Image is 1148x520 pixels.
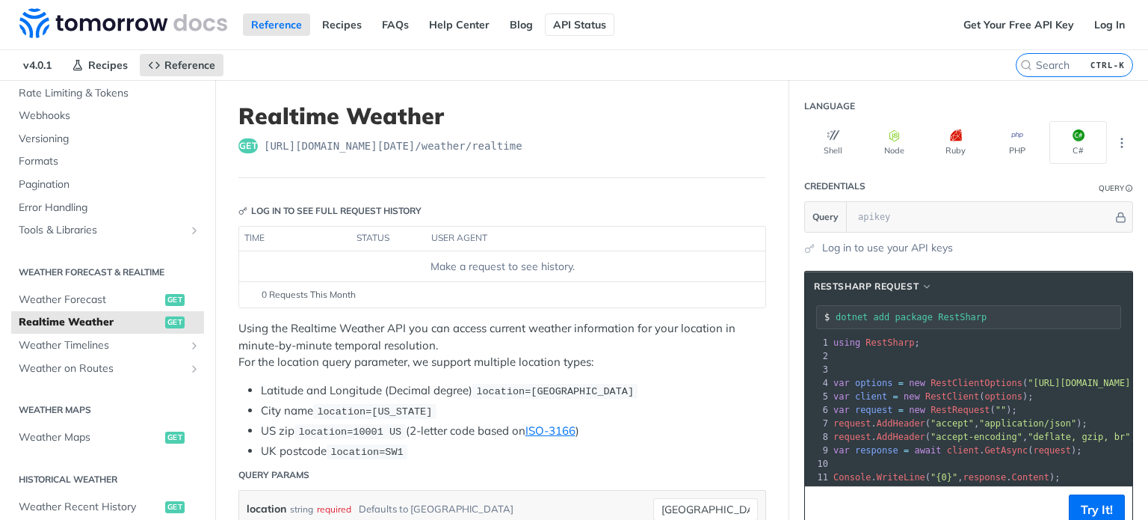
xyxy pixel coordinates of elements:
span: "accept-encoding" [931,432,1022,442]
span: RestClientOptions [931,378,1022,388]
div: Language [804,100,855,113]
span: Rate Limiting & Tokens [19,86,200,101]
span: Weather Maps [19,430,161,445]
button: Hide [1113,209,1129,224]
div: 2 [805,349,830,363]
span: "accept" [931,418,974,429]
a: Get Your Free API Key [955,13,1082,36]
h2: Weather Forecast & realtime [11,266,204,279]
span: new [904,391,920,402]
p: Using the Realtime Weather API you can access current weather information for your location in mi... [238,320,766,371]
span: location=[US_STATE] [317,406,432,417]
li: UK postcode [261,443,766,460]
li: City name [261,403,766,420]
span: "deflate, gzip, br" [1028,432,1130,442]
div: Make a request to see history. [245,259,759,275]
span: Weather Timelines [19,338,185,353]
th: user agent [426,227,735,251]
a: Reference [243,13,310,36]
span: response [855,445,898,456]
a: Blog [502,13,541,36]
span: Console [833,472,871,483]
div: Query [1099,183,1124,194]
span: . ( , . ); [833,472,1061,483]
span: request [833,418,871,429]
button: C# [1049,121,1107,164]
svg: Key [238,207,247,215]
kbd: CTRL-K [1087,58,1129,73]
a: API Status [545,13,614,36]
a: Pagination [11,174,204,196]
a: Weather on RoutesShow subpages for Weather on Routes [11,358,204,380]
span: client [855,391,887,402]
button: Show subpages for Tools & Libraries [188,224,200,236]
span: get [165,294,185,306]
a: FAQs [374,13,417,36]
span: new [909,378,925,388]
a: Tools & LibrariesShow subpages for Tools & Libraries [11,219,204,242]
img: Tomorrow.io Weather API Docs [19,8,227,38]
div: 7 [805,417,830,430]
span: = [893,391,898,402]
a: Log in to use your API keys [822,240,953,256]
span: 0 Requests This Month [262,288,356,302]
span: WriteLine [877,472,925,483]
span: = [898,378,904,388]
a: Versioning [11,128,204,150]
button: Query [805,202,847,232]
span: RestRequest [931,405,990,415]
i: Information [1126,185,1133,192]
button: Ruby [927,121,984,164]
th: time [239,227,351,251]
div: QueryInformation [1099,183,1133,194]
span: "{0}" [931,472,957,483]
a: ISO-3166 [525,423,575,438]
span: Weather Forecast [19,293,161,308]
span: client [947,445,979,456]
button: More Languages [1111,132,1133,154]
button: Show subpages for Weather Timelines [188,340,200,352]
svg: Search [1020,59,1032,71]
span: Versioning [19,132,200,147]
span: Tools & Libraries [19,223,185,238]
input: Request instructions [836,312,1120,322]
button: Show subpages for Weather on Routes [188,363,200,375]
span: = [898,405,904,415]
span: ( ); [833,405,1017,415]
button: RestSharp Request [809,279,938,294]
div: 5 [805,390,830,403]
span: AddHeader [877,432,925,442]
a: Realtime Weatherget [11,311,204,334]
span: Weather on Routes [19,361,185,376]
a: Weather TimelinesShow subpages for Weather Timelines [11,334,204,357]
span: Error Handling [19,201,200,215]
a: Rate Limiting & Tokens [11,82,204,105]
li: Latitude and Longitude (Decimal degree) [261,382,766,400]
span: GetAsync [984,445,1028,456]
button: PHP [988,121,1046,164]
a: Reference [140,54,223,76]
a: Log In [1086,13,1133,36]
span: var [833,445,850,456]
span: var [833,378,850,388]
span: Reference [164,58,215,72]
div: Defaults to [GEOGRAPHIC_DATA] [359,498,513,520]
span: var [833,391,850,402]
label: location [247,498,286,520]
span: RestClient [925,391,979,402]
a: Recipes [314,13,370,36]
a: Weather Mapsget [11,426,204,449]
span: options [984,391,1022,402]
a: Help Center [421,13,498,36]
h2: Weather Maps [11,403,204,417]
span: ( ); [833,391,1034,402]
a: Webhooks [11,105,204,127]
span: request [855,405,893,415]
span: Weather Recent History [19,500,161,515]
div: 9 [805,444,830,457]
a: Weather Recent Historyget [11,496,204,519]
a: Recipes [64,54,136,76]
span: Realtime Weather [19,315,161,330]
span: new [909,405,925,415]
div: Credentials [804,180,865,193]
